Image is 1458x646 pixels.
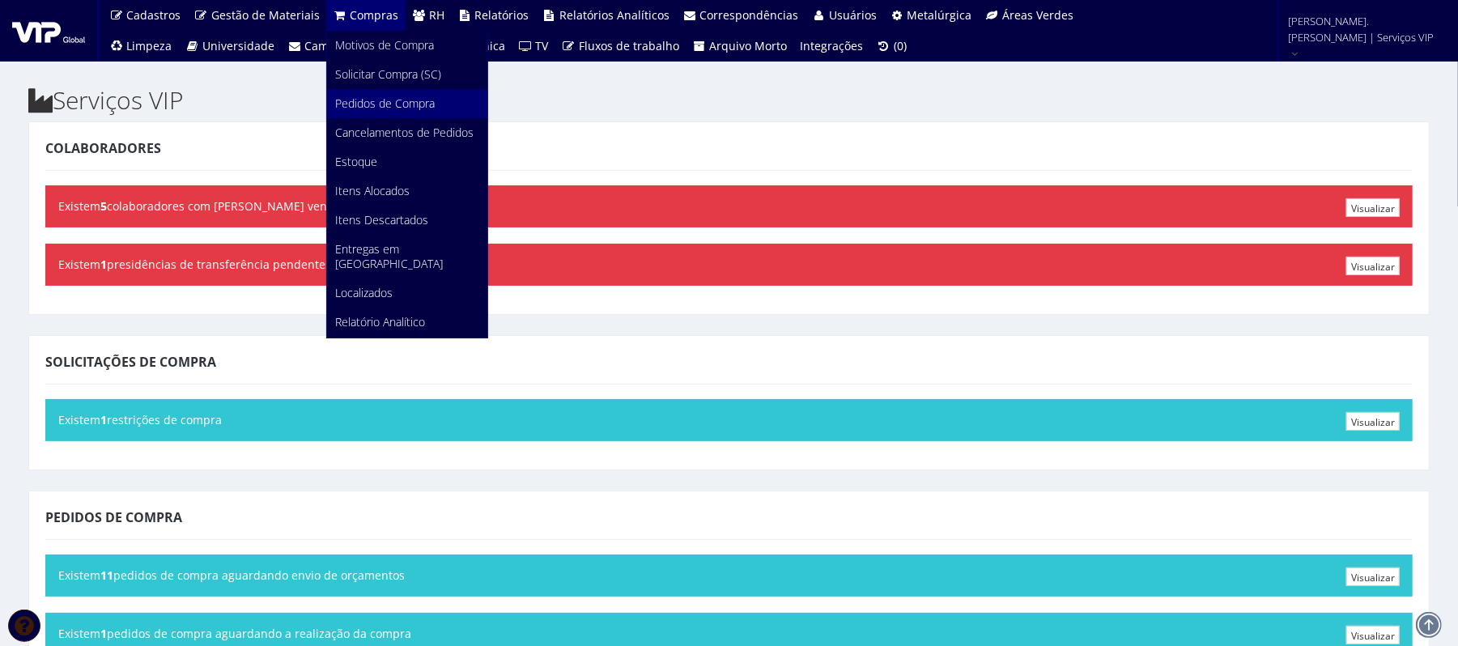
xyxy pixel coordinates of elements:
[45,508,182,526] font: Pedidos de Compra
[305,38,370,53] font: Campanhas
[559,7,669,23] font: Relatórios Analíticos
[1351,260,1395,274] font: Visualizar
[327,235,487,278] a: Entregas em [GEOGRAPHIC_DATA]
[327,278,487,308] a: Localizados
[58,412,100,427] font: Existem
[58,257,100,272] font: Existem
[45,139,161,157] font: Colaboradores
[281,31,376,62] a: Campanhas
[579,38,679,53] font: Fluxos de trabalho
[58,567,100,583] font: Existem
[100,198,107,214] font: 5
[327,308,487,337] a: Relatório Analítico
[327,60,487,89] a: Solicitar Compra (SC)
[870,31,914,62] a: (0)
[211,7,320,23] font: Gestão de Materiais
[327,176,487,206] a: Itens Alocados
[335,66,441,82] font: Solicitar Compra (SC)
[700,7,799,23] font: Correspondências
[801,38,864,53] font: Integrações
[1351,202,1395,215] font: Visualizar
[327,206,487,235] a: Itens Descartados
[1346,412,1400,431] a: Visualizar
[327,337,487,366] a: Indicadores
[58,626,100,641] font: Existem
[710,38,788,53] font: Arquivo Morto
[335,183,410,198] font: Itens Alocados
[512,31,555,62] a: TV
[536,38,549,53] font: TV
[107,257,481,272] font: presidências de transferência pendentes de envio de documentação
[1346,567,1400,586] a: Visualizar
[202,38,274,53] font: Universidade
[100,412,107,427] font: 1
[327,118,487,147] a: Cancelamentos de Pedidos
[1346,626,1400,644] a: Visualizar
[794,31,870,62] a: Integrações
[100,257,107,272] font: 1
[335,154,377,169] font: Estoque
[1351,415,1395,429] font: Visualizar
[351,7,399,23] font: Compras
[335,285,393,300] font: Localizados
[908,7,972,23] font: Metalúrgica
[113,567,405,583] font: pedidos de compra aguardando envio de orçamentos
[335,37,434,53] font: Motivos de Compra
[1289,14,1435,45] font: [PERSON_NAME].[PERSON_NAME] | Serviços VIP
[335,314,425,329] font: Relatório Analítico
[335,212,428,227] font: Itens Descartados
[829,7,877,23] font: Usuários
[107,412,222,427] font: restrições de compra
[327,31,487,60] a: Motivos de Compra
[12,19,85,43] img: logotipo
[53,83,184,117] font: Serviços VIP
[58,198,100,214] font: Existem
[1346,198,1400,217] a: Visualizar
[103,31,179,62] a: Limpeza
[327,147,487,176] a: Estoque
[107,198,479,214] font: colaboradores com [PERSON_NAME] vencendo em 30 dias ou menos
[100,626,107,641] font: 1
[475,7,529,23] font: Relatórios
[555,31,686,62] a: Fluxos de trabalho
[45,353,216,371] font: Solicitações de Compra
[1346,257,1400,275] a: Visualizar
[335,96,435,111] font: Pedidos de Compra
[100,567,113,583] font: 11
[327,89,487,118] a: Pedidos de Compra
[686,31,794,62] a: Arquivo Morto
[107,626,411,641] font: pedidos de compra aguardando a realização da compra
[1351,629,1395,643] font: Visualizar
[894,38,907,53] font: (0)
[1002,7,1073,23] font: Áreas Verdes
[179,31,282,62] a: Universidade
[429,7,444,23] font: RH
[335,125,474,140] font: Cancelamentos de Pedidos
[335,241,443,271] font: Entregas em [GEOGRAPHIC_DATA]
[1351,571,1395,584] font: Visualizar
[127,7,181,23] font: Cadastros
[127,38,172,53] font: Limpeza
